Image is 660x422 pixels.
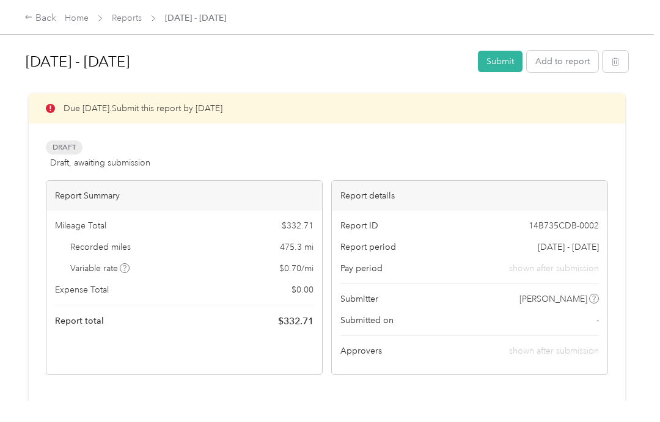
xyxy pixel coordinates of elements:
[279,262,313,275] span: $ 0.70 / mi
[527,51,598,72] button: Add to report
[519,293,587,305] span: [PERSON_NAME]
[55,315,104,327] span: Report total
[46,399,81,413] div: Trips (40)
[70,241,131,253] span: Recorded miles
[65,13,89,23] a: Home
[282,219,313,232] span: $ 332.71
[278,314,313,329] span: $ 332.71
[46,181,322,211] div: Report Summary
[165,12,226,24] span: [DATE] - [DATE]
[340,262,383,275] span: Pay period
[70,262,130,275] span: Variable rate
[340,314,394,327] span: Submitted on
[29,93,625,123] div: Due [DATE]. Submit this report by [DATE]
[46,140,82,155] span: Draft
[529,219,599,232] span: 14B735CDB-0002
[101,399,146,413] div: Expense (0)
[291,283,313,296] span: $ 0.00
[50,156,150,169] span: Draft, awaiting submission
[280,241,313,253] span: 475.3 mi
[26,47,469,76] h1: Aug 1 - 31, 2025
[55,219,106,232] span: Mileage Total
[112,13,142,23] a: Reports
[340,219,378,232] span: Report ID
[340,241,396,253] span: Report period
[538,241,599,253] span: [DATE] - [DATE]
[596,314,599,327] span: -
[509,262,599,275] span: shown after submission
[24,11,56,26] div: Back
[340,344,382,357] span: Approvers
[332,181,607,211] div: Report details
[340,293,378,305] span: Submitter
[55,283,109,296] span: Expense Total
[478,51,522,72] button: Submit
[592,354,660,422] iframe: Everlance-gr Chat Button Frame
[509,346,599,356] span: shown after submission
